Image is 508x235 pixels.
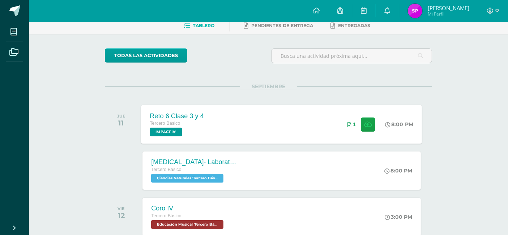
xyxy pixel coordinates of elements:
[151,158,238,166] div: [MEDICAL_DATA]- Laboratorio en clase
[118,211,125,220] div: 12
[385,121,414,128] div: 8:00 PM
[151,174,223,183] span: Ciencias Naturales 'Tercero Básico A'
[428,4,469,12] span: [PERSON_NAME]
[150,128,182,136] span: IMPACT 'A'
[385,214,412,220] div: 3:00 PM
[338,23,371,28] span: Entregadas
[428,11,469,17] span: Mi Perfil
[117,114,125,119] div: JUE
[193,23,215,28] span: Tablero
[105,48,187,63] a: todas las Actividades
[117,119,125,127] div: 11
[347,121,356,127] div: Archivos entregados
[240,83,297,90] span: SEPTIEMBRE
[151,213,181,218] span: Tercero Básico
[150,112,204,120] div: Reto 6 Clase 3 y 4
[118,206,125,211] div: VIE
[272,49,432,63] input: Busca una actividad próxima aquí...
[151,167,181,172] span: Tercero Básico
[150,121,180,126] span: Tercero Básico
[151,205,225,212] div: Coro IV
[184,20,215,31] a: Tablero
[252,23,313,28] span: Pendientes de entrega
[353,121,356,127] span: 1
[384,167,412,174] div: 8:00 PM
[151,220,223,229] span: Educación Musical 'Tercero Básico A'
[408,4,422,18] img: ea37237e9e527cb0b336558c30bf36cc.png
[244,20,313,31] a: Pendientes de entrega
[331,20,371,31] a: Entregadas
